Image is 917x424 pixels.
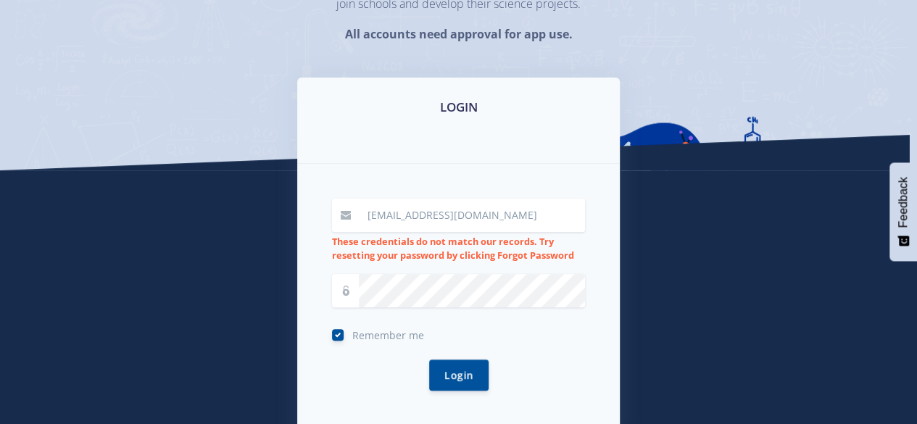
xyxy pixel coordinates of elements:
strong: All accounts need approval for app use. [344,26,572,42]
span: Remember me [352,328,424,342]
button: Feedback - Show survey [889,162,917,261]
strong: These credentials do not match our records. Try resetting your password by clicking Forgot Password [332,235,574,262]
input: Email / User ID [359,199,585,232]
h3: LOGIN [315,98,602,117]
button: Login [429,359,489,391]
span: Feedback [897,177,910,228]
